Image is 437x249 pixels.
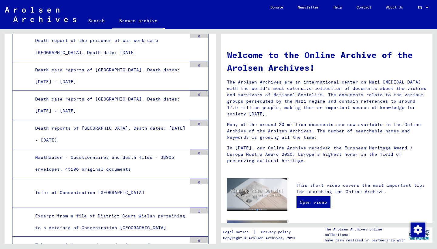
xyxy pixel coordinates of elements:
div: 0 [190,149,208,155]
div: Telex of Concentration [GEOGRAPHIC_DATA] [31,187,187,199]
div: 0 [190,32,208,38]
img: Zustimmung ändern [411,223,425,237]
div: Death reports of [GEOGRAPHIC_DATA]. Death dates: [DATE] - [DATE] [31,122,187,146]
div: 0 [190,120,208,126]
div: 1 [190,207,208,213]
p: In [DATE], our Online Archive received the European Heritage Award / Europa Nostra Award 2020, Eu... [227,145,426,164]
div: Death report of the prisoner of war work camp [GEOGRAPHIC_DATA]. Death date: [DATE] [31,35,187,58]
img: yv_logo.png [408,227,431,242]
p: This short video covers the most important tips for searching the Online Archive. [296,182,426,195]
div: 0 [190,90,208,97]
mat-select-trigger: EN [418,5,422,10]
img: Arolsen_neg.svg [5,7,76,22]
div: Excerpt from a file of District Court Wielun pertaining to a detainee of Concentration [GEOGRAPHI... [31,210,187,234]
a: Search [81,13,112,28]
div: 0 [190,237,208,243]
p: The Arolsen Archives are an international center on Nazi [MEDICAL_DATA] with the world’s most ext... [227,79,426,117]
a: Privacy policy [256,229,298,235]
a: Browse archive [112,13,165,29]
div: | [223,229,298,235]
h1: Welcome to the Online Archive of the Arolsen Archives! [227,49,426,74]
div: Death case reports of [GEOGRAPHIC_DATA]. Death dates: [DATE] - [DATE] [31,64,187,88]
a: Legal notice [223,229,253,235]
p: Many of the around 30 million documents are now available in the Online Archive of the Arolsen Ar... [227,121,426,141]
p: The Arolsen Archives online collections [325,227,406,237]
p: Copyright © Arolsen Archives, 2021 [223,235,298,241]
img: video.jpg [227,178,287,211]
div: Mauthausen - Questionnaires and death files - 38905 envelopes, 45106 original documents [31,152,187,175]
div: 0 [190,61,208,67]
p: have been realized in partnership with [325,237,406,243]
div: Death case reports of [GEOGRAPHIC_DATA]. Death dates: [DATE] - [DATE] [31,93,187,117]
a: Open video [296,196,330,208]
div: 0 [190,178,208,184]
